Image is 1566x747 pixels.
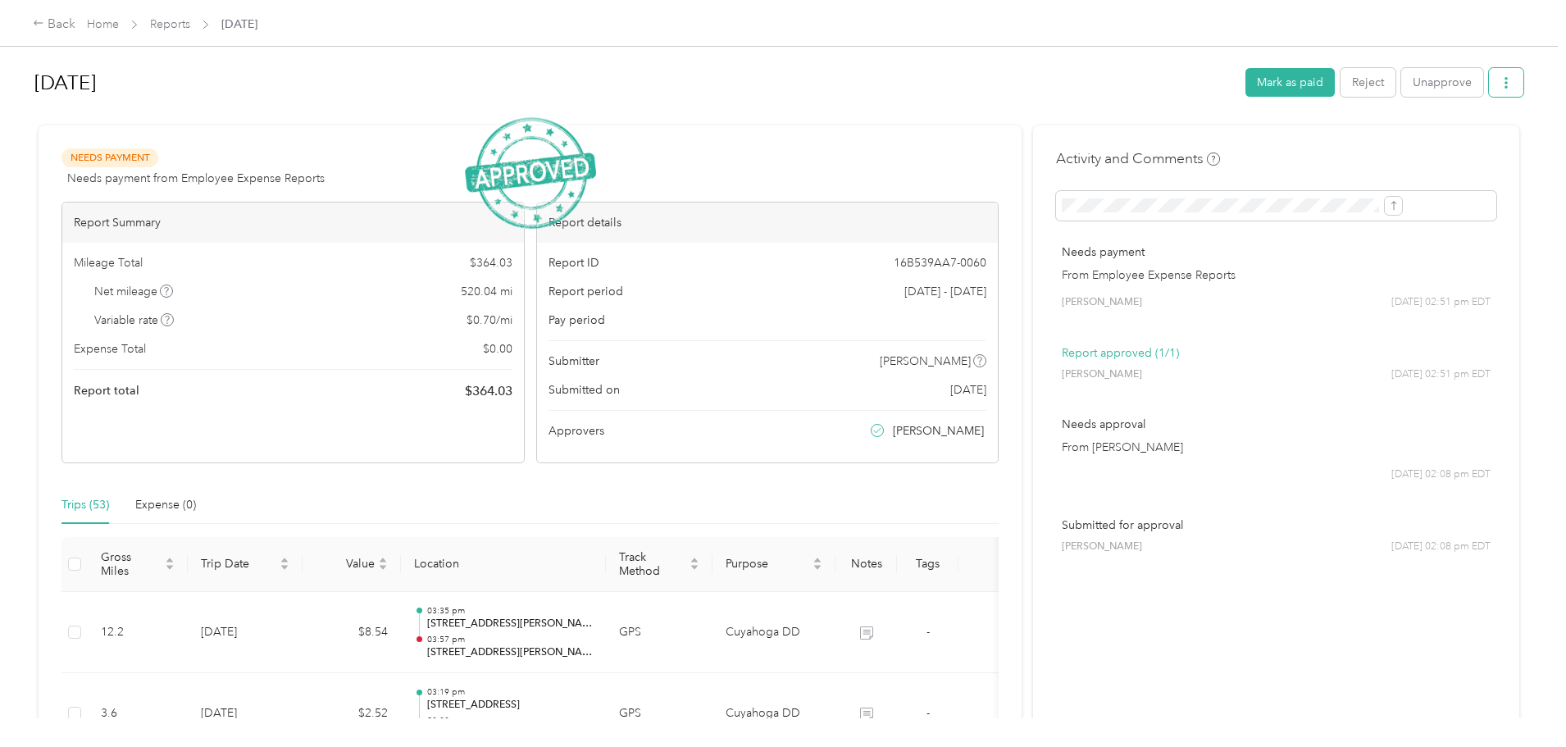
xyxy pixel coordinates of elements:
span: - [926,706,930,720]
div: Trips (53) [61,496,109,514]
p: 03:57 pm [427,634,593,645]
span: 16B539AA7-0060 [894,254,986,271]
th: Notes [835,537,897,592]
span: Submitter [549,353,599,370]
span: Purpose [726,557,809,571]
span: [PERSON_NAME] [1062,295,1142,310]
h4: Activity and Comments [1056,148,1220,169]
span: caret-down [280,563,289,572]
span: Gross Miles [101,550,162,578]
th: Gross Miles [88,537,188,592]
span: caret-down [690,563,699,572]
span: [PERSON_NAME] [1062,540,1142,554]
h1: Aug 2025 [34,63,1234,102]
div: Expense (0) [135,496,196,514]
span: [DATE] 02:51 pm EDT [1391,295,1491,310]
span: caret-up [690,555,699,565]
p: 03:19 pm [427,686,593,698]
p: From [PERSON_NAME] [1062,439,1491,456]
span: Track Method [619,550,686,578]
span: caret-down [378,563,388,572]
p: [STREET_ADDRESS] [427,698,593,713]
div: Report details [537,203,999,243]
span: Report total [74,382,139,399]
span: Mileage Total [74,254,143,271]
p: Submitted for approval [1062,517,1491,534]
span: Variable rate [94,312,175,329]
span: caret-up [165,555,175,565]
span: [DATE] [950,381,986,399]
th: Purpose [712,537,835,592]
span: caret-up [378,555,388,565]
span: Needs payment from Employee Expense Reports [67,170,325,187]
td: 12.2 [88,592,188,674]
p: Needs approval [1062,416,1491,433]
img: ApprovedStamp [465,117,596,229]
th: Track Method [606,537,712,592]
a: Reports [150,17,190,31]
span: Report ID [549,254,599,271]
span: [DATE] 02:51 pm EDT [1391,367,1491,382]
span: Submitted on [549,381,620,399]
span: [PERSON_NAME] [1062,367,1142,382]
span: $ 364.03 [465,381,512,401]
div: Back [33,15,75,34]
div: Report Summary [62,203,524,243]
span: $ 0.00 [483,340,512,358]
td: $8.54 [303,592,401,674]
span: Value [316,557,375,571]
span: caret-up [280,555,289,565]
span: caret-up [813,555,822,565]
span: caret-down [165,563,175,572]
span: $ 364.03 [470,254,512,271]
span: [PERSON_NAME] [880,353,971,370]
th: Value [303,537,401,592]
span: [DATE] 02:08 pm EDT [1391,467,1491,482]
p: From Employee Expense Reports [1062,266,1491,284]
span: Report period [549,283,623,300]
td: [DATE] [188,592,303,674]
iframe: Everlance-gr Chat Button Frame [1474,655,1566,747]
span: Trip Date [201,557,276,571]
p: [STREET_ADDRESS][PERSON_NAME][PERSON_NAME] [427,617,593,631]
span: Pay period [549,312,605,329]
span: - [926,625,930,639]
p: 03:35 pm [427,605,593,617]
span: 520.04 mi [461,283,512,300]
td: GPS [606,592,712,674]
a: Home [87,17,119,31]
p: Report approved (1/1) [1062,344,1491,362]
p: Needs payment [1062,244,1491,261]
p: [STREET_ADDRESS][PERSON_NAME] [427,645,593,660]
th: Location [401,537,606,592]
span: Approvers [549,422,604,440]
span: [DATE] - [DATE] [904,283,986,300]
th: Tags [897,537,958,592]
span: caret-down [813,563,822,572]
p: 03:33 pm [427,715,593,727]
button: Unapprove [1401,68,1483,97]
span: Expense Total [74,340,146,358]
span: [DATE] 02:08 pm EDT [1391,540,1491,554]
button: Mark as paid [1245,68,1335,97]
td: Cuyahoga DD [712,592,835,674]
th: Trip Date [188,537,303,592]
span: Net mileage [94,283,174,300]
button: Reject [1341,68,1395,97]
span: [DATE] [221,16,257,33]
span: Needs Payment [61,148,158,167]
span: [PERSON_NAME] [893,422,984,440]
span: $ 0.70 / mi [467,312,512,329]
